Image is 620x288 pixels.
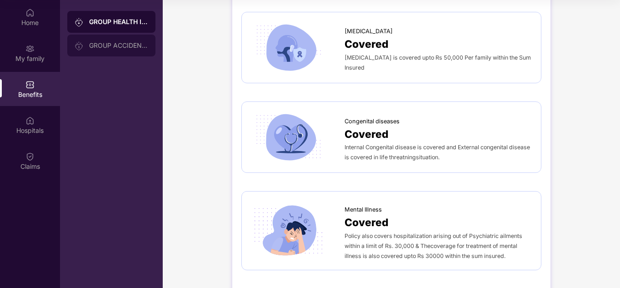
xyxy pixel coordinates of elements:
span: Policy also covers hospitalization arising out of Psychiatric ailments within a limit of Rs. 30,0... [345,232,522,259]
img: svg+xml;base64,PHN2ZyBpZD0iSG9tZSIgeG1sbnM9Imh0dHA6Ly93d3cudzMub3JnLzIwMDAvc3ZnIiB3aWR0aD0iMjAiIG... [25,8,35,17]
img: icon [251,111,326,163]
img: svg+xml;base64,PHN2ZyBpZD0iQ2xhaW0iIHhtbG5zPSJodHRwOi8vd3d3LnczLm9yZy8yMDAwL3N2ZyIgd2lkdGg9IjIwIi... [25,152,35,161]
span: Internal Congenital disease is covered and External congenital disease is covered in life threatn... [345,144,530,161]
span: Covered [345,36,389,52]
img: svg+xml;base64,PHN2ZyB3aWR0aD0iMjAiIGhlaWdodD0iMjAiIHZpZXdCb3g9IjAgMCAyMCAyMCIgZmlsbD0ibm9uZSIgeG... [25,44,35,53]
img: svg+xml;base64,PHN2ZyB3aWR0aD0iMjAiIGhlaWdodD0iMjAiIHZpZXdCb3g9IjAgMCAyMCAyMCIgZmlsbD0ibm9uZSIgeG... [75,18,84,27]
span: [MEDICAL_DATA] is covered upto Rs 50,000 Per family within the Sum Insured [345,54,531,71]
img: svg+xml;base64,PHN2ZyBpZD0iSG9zcGl0YWxzIiB4bWxucz0iaHR0cDovL3d3dy53My5vcmcvMjAwMC9zdmciIHdpZHRoPS... [25,116,35,125]
img: svg+xml;base64,PHN2ZyBpZD0iQmVuZWZpdHMiIHhtbG5zPSJodHRwOi8vd3d3LnczLm9yZy8yMDAwL3N2ZyIgd2lkdGg9Ij... [25,80,35,89]
img: icon [251,204,326,257]
span: [MEDICAL_DATA] [345,27,393,36]
div: GROUP HEALTH INSURANCE [89,17,148,26]
span: Covered [345,214,389,231]
img: icon [251,21,326,74]
img: svg+xml;base64,PHN2ZyB3aWR0aD0iMjAiIGhlaWdodD0iMjAiIHZpZXdCb3g9IjAgMCAyMCAyMCIgZmlsbD0ibm9uZSIgeG... [75,41,84,51]
span: Mental Illness [345,205,382,214]
span: Covered [345,126,389,142]
div: GROUP ACCIDENTAL INSURANCE [89,42,148,49]
span: Congenital diseases [345,117,400,126]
